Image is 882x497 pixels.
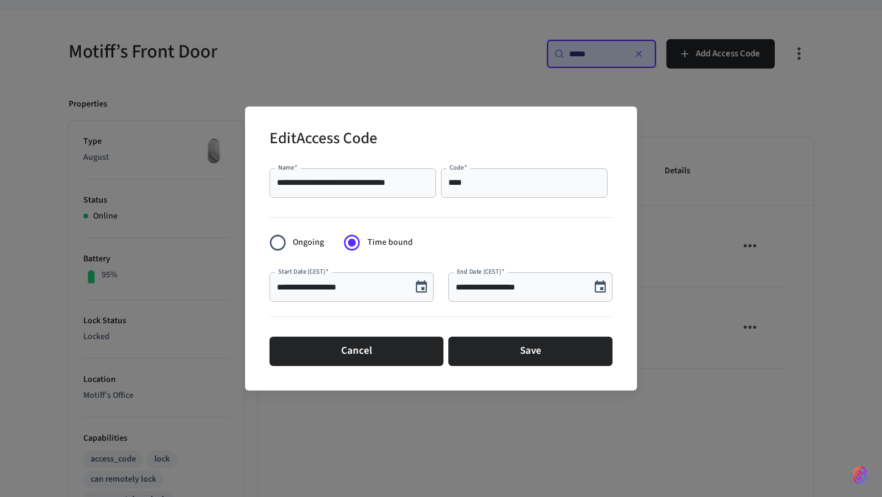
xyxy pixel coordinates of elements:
[450,163,467,172] label: Code
[278,163,298,172] label: Name
[853,465,867,485] img: SeamLogoGradient.69752ec5.svg
[278,267,329,276] label: Start Date (CEST)
[269,337,443,366] button: Cancel
[448,337,612,366] button: Save
[588,275,612,299] button: Choose date, selected date is Sep 19, 2025
[409,275,434,299] button: Choose date, selected date is Jul 28, 2025
[457,267,504,276] label: End Date (CEST)
[293,236,324,249] span: Ongoing
[367,236,413,249] span: Time bound
[269,121,377,159] h2: Edit Access Code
